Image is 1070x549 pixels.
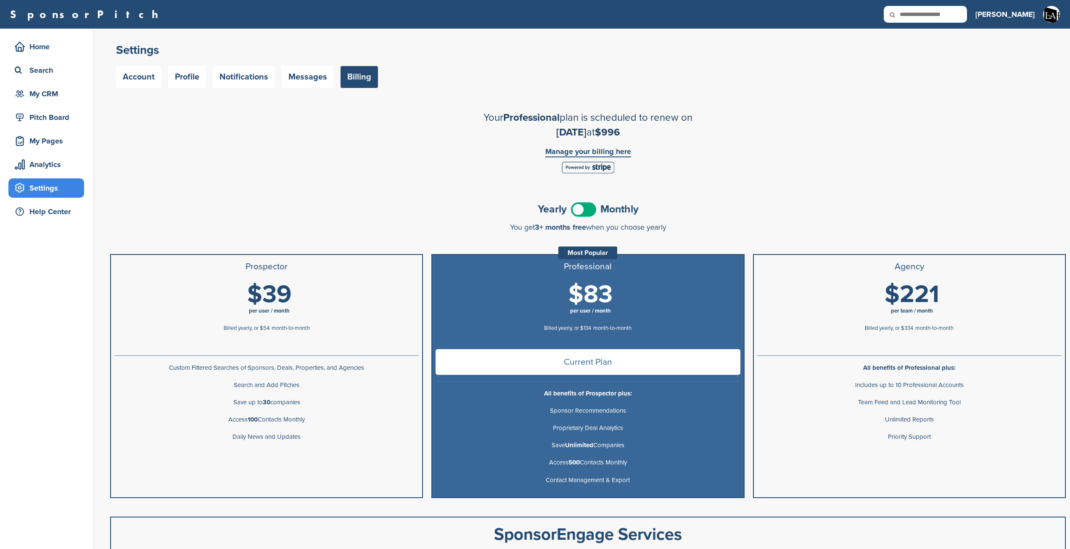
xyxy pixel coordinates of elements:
a: Notifications [213,66,275,88]
span: per user / month [570,308,611,314]
p: Save Companies [436,440,740,451]
p: Team Feed and Lead Monitoring Tool [757,397,1062,408]
b: All benefits of Prospector plus: [544,390,632,397]
a: Settings [8,178,84,198]
p: Contact Management & Export [436,475,740,485]
a: Account [116,66,161,88]
div: Most Popular [558,247,617,259]
b: 30 [263,398,270,406]
a: My CRM [8,84,84,103]
span: Billed yearly, or $334 [865,325,913,332]
a: Profile [168,66,206,88]
p: Search and Add Pitches [114,380,419,390]
div: You get when you choose yearly [110,223,1066,231]
span: Professional [503,111,560,124]
p: Unlimited Reports [757,414,1062,425]
span: month-to-month [915,325,954,332]
span: per team / month [891,308,933,314]
a: Manage your billing here [545,148,631,157]
span: $83 [568,280,613,309]
h3: Prospector [114,262,419,272]
div: SponsorEngage Services [119,526,1057,543]
a: SponsorPitch [10,9,164,20]
b: 500 [568,459,580,466]
span: Billed yearly, or $134 [544,325,591,332]
div: Analytics [13,157,84,172]
span: Current Plan [436,349,740,375]
div: Home [13,39,84,54]
p: Includes up to 10 Professional Accounts [757,380,1062,390]
a: Analytics [8,155,84,174]
div: Settings [13,180,84,196]
a: Pitch Board [8,108,84,127]
h2: Your plan is scheduled to renew on at [441,110,735,140]
div: Pitch Board [13,110,84,125]
div: Help Center [13,204,84,219]
span: $39 [247,280,291,309]
b: Unlimited [565,441,593,449]
b: 100 [248,416,258,423]
span: per user / month [249,308,290,314]
h3: Professional [436,262,740,272]
span: $996 [595,126,620,138]
p: Save up to companies [114,397,419,408]
span: 3+ months free [535,223,586,232]
span: [DATE] [556,126,587,138]
span: Billed yearly, or $54 [224,325,269,332]
p: Proprietary Deal Analytics [436,423,740,433]
span: month-to-month [593,325,631,332]
span: Monthly [600,204,639,215]
a: Search [8,61,84,80]
span: $221 [885,280,939,309]
a: My Pages [8,131,84,151]
a: [PERSON_NAME] [975,5,1035,24]
a: Home [8,37,84,56]
h3: [PERSON_NAME] [975,8,1035,20]
a: Messages [282,66,334,88]
a: Help Center [8,202,84,221]
p: Access Contacts Monthly [436,457,740,468]
div: My Pages [13,133,84,149]
h2: Settings [116,42,1060,58]
p: Priority Support [757,432,1062,442]
span: month-to-month [272,325,310,332]
a: Billing [341,66,378,88]
h3: Agency [757,262,1062,272]
p: Daily News and Updates [114,432,419,442]
div: Search [13,63,84,78]
img: Stripe [562,162,614,173]
p: Access Contacts Monthly [114,414,419,425]
div: My CRM [13,86,84,101]
span: Yearly [538,204,567,215]
p: Custom Filtered Searches of Sponsors, Deals, Properties, and Agencies [114,363,419,373]
b: All benefits of Professional plus: [863,364,956,371]
p: Sponsor Recommendations [436,406,740,416]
